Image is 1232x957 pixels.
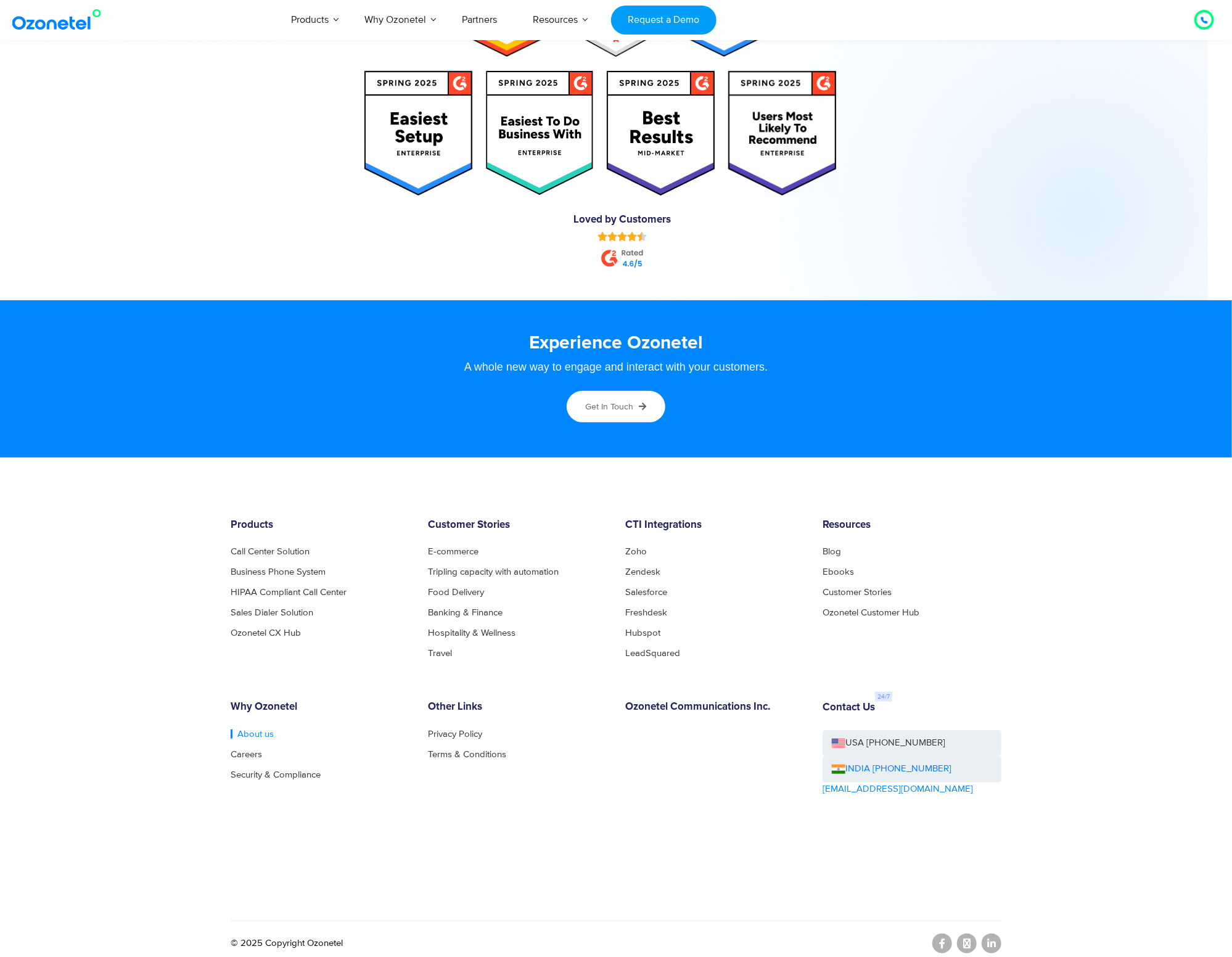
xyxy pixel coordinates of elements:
[625,649,680,658] a: LeadSquared
[428,547,478,556] a: E-commerce
[243,361,989,372] div: A whole new way to engage and interact with your customers.
[428,729,482,739] a: Privacy Policy
[625,628,660,638] a: Hubspot
[585,401,633,412] span: Get in touch
[625,588,667,597] a: Salesforce
[428,608,503,617] a: Banking & Finance
[823,702,875,714] h6: Contact Us
[231,701,409,713] h6: Why Ozonetel
[598,231,647,241] div: Rated 4.5 out of 5
[625,547,647,556] a: Zoho
[428,628,515,638] a: Hospitality & Wellness
[823,730,1001,757] a: USA [PHONE_NUMBER]
[823,567,854,577] a: Ebooks
[625,608,667,617] a: Freshdesk
[611,6,717,35] a: Request a Demo
[625,701,804,713] h6: Ozonetel Communications Inc.
[832,765,845,774] img: ind-flag.png
[625,567,660,577] a: Zendesk
[428,649,452,658] a: Travel
[573,215,671,225] a: Loved by Customers
[823,547,841,556] a: Blog
[832,739,845,748] img: us-flag.png
[428,567,559,577] a: Tripling capacity with automation
[428,588,484,597] a: Food Delivery
[625,519,804,532] h6: CTI Integrations
[243,331,989,355] h3: Experience Ozonetel
[832,762,951,776] a: INDIA [PHONE_NUMBER]
[231,628,301,638] a: Ozonetel CX Hub
[823,588,892,597] a: Customer Stories
[231,588,347,597] a: HIPAA Compliant Call Center
[231,937,343,951] p: © 2025 Copyright Ozonetel
[567,391,665,422] a: Get in touch
[231,519,409,532] h6: Products
[428,701,607,713] h6: Other Links
[231,567,326,577] a: Business Phone System
[231,770,321,779] a: Security & Compliance
[231,547,310,556] a: Call Center Solution
[428,750,506,759] a: Terms & Conditions
[823,608,919,617] a: Ozonetel Customer Hub
[231,729,274,739] a: About us
[823,519,1001,532] h6: Resources
[231,750,262,759] a: Careers
[231,608,313,617] a: Sales Dialer Solution
[428,519,607,532] h6: Customer Stories
[823,782,973,797] a: [EMAIL_ADDRESS][DOMAIN_NAME]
